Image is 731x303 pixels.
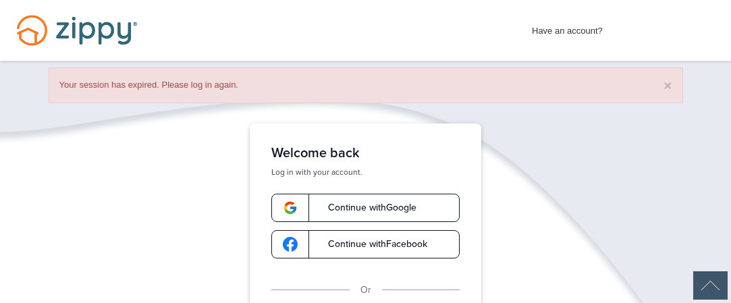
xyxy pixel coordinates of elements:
p: Or [360,283,371,298]
img: Back to Top [693,271,728,300]
img: google-logo [283,237,298,252]
a: google-logoContinue withFacebook [271,230,460,258]
a: google-logoContinue withGoogle [271,194,460,222]
span: Have an account? [532,17,603,38]
div: Your session has expired. Please log in again. [49,67,683,103]
button: × [664,78,672,92]
div: Scroll Back to Top [693,271,728,300]
h1: Welcome back [271,145,460,161]
img: google-logo [283,200,298,215]
p: Log in with your account. [271,167,460,177]
span: Continue with Facebook [315,240,427,249]
span: Continue with Google [315,203,416,213]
